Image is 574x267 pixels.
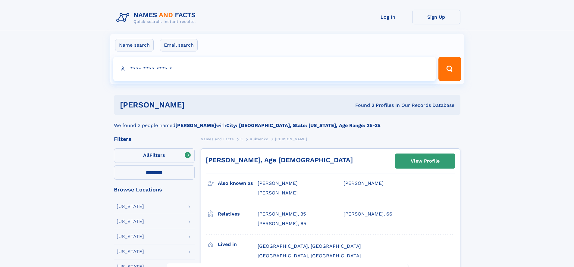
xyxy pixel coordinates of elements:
[240,135,243,143] a: K
[218,239,258,250] h3: Lived in
[258,190,298,196] span: [PERSON_NAME]
[160,39,198,51] label: Email search
[412,10,460,24] a: Sign Up
[117,234,144,239] div: [US_STATE]
[115,39,154,51] label: Name search
[113,57,436,81] input: search input
[114,115,460,129] div: We found 2 people named with .
[240,137,243,141] span: K
[218,178,258,188] h3: Also known as
[218,209,258,219] h3: Relatives
[258,180,298,186] span: [PERSON_NAME]
[270,102,454,109] div: Found 2 Profiles In Our Records Database
[120,101,270,109] h1: [PERSON_NAME]
[206,156,353,164] a: [PERSON_NAME], Age [DEMOGRAPHIC_DATA]
[175,123,216,128] b: [PERSON_NAME]
[250,137,268,141] span: Kuksenko
[117,249,144,254] div: [US_STATE]
[226,123,380,128] b: City: [GEOGRAPHIC_DATA], State: [US_STATE], Age Range: 25-35
[343,180,384,186] span: [PERSON_NAME]
[364,10,412,24] a: Log In
[117,219,144,224] div: [US_STATE]
[250,135,268,143] a: Kuksenko
[258,253,361,259] span: [GEOGRAPHIC_DATA], [GEOGRAPHIC_DATA]
[438,57,461,81] button: Search Button
[411,154,440,168] div: View Profile
[258,211,306,217] a: [PERSON_NAME], 35
[114,148,195,163] label: Filters
[114,187,195,192] div: Browse Locations
[275,137,307,141] span: [PERSON_NAME]
[258,220,306,227] a: [PERSON_NAME], 65
[258,243,361,249] span: [GEOGRAPHIC_DATA], [GEOGRAPHIC_DATA]
[114,10,201,26] img: Logo Names and Facts
[201,135,234,143] a: Names and Facts
[395,154,455,168] a: View Profile
[343,211,392,217] a: [PERSON_NAME], 66
[117,204,144,209] div: [US_STATE]
[143,152,149,158] span: All
[114,136,195,142] div: Filters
